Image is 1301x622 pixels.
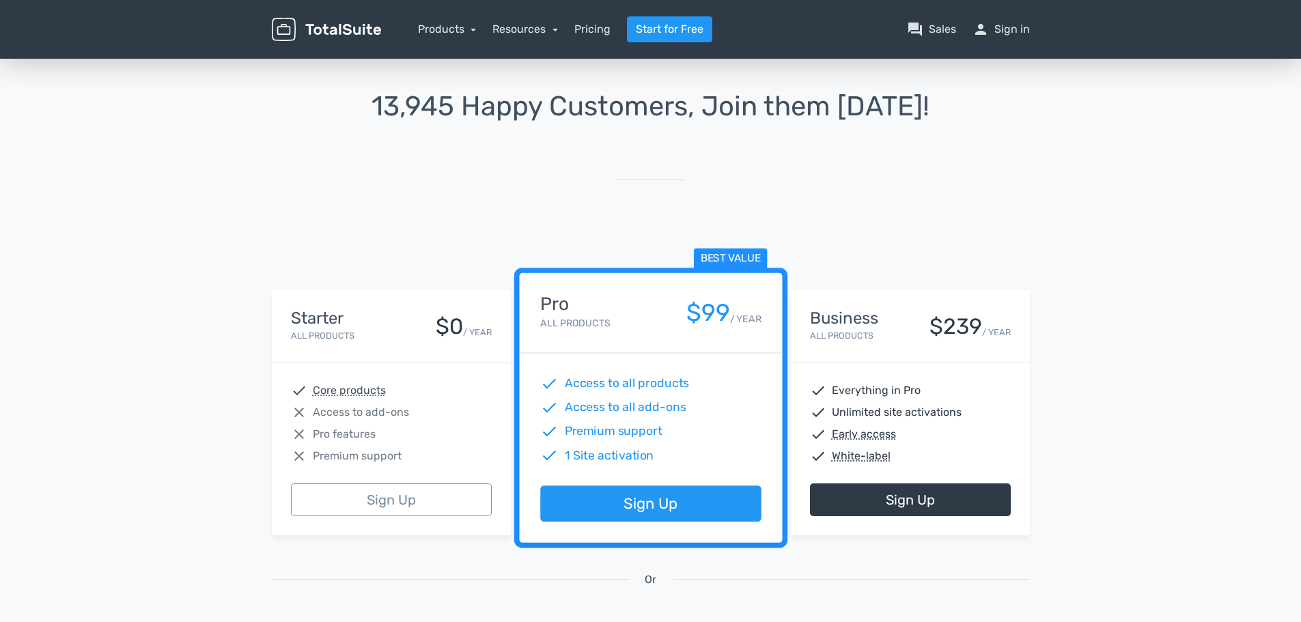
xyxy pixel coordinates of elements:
span: check [810,448,826,464]
span: close [291,448,307,464]
a: Sign Up [540,486,761,522]
h4: Starter [291,309,354,327]
span: Premium support [564,423,662,440]
span: check [810,404,826,421]
a: question_answerSales [907,21,956,38]
span: Best value [693,249,767,270]
a: Pricing [574,21,611,38]
small: / YEAR [729,312,761,326]
span: check [540,447,558,464]
small: All Products [291,330,354,341]
small: All Products [540,317,610,329]
span: check [810,426,826,442]
span: 1 Site activation [564,447,654,464]
a: Products [418,23,477,36]
div: $0 [436,315,463,339]
h4: Pro [540,294,610,314]
a: Sign Up [291,483,492,516]
span: check [540,399,558,416]
h4: Business [810,309,878,327]
abbr: White-label [832,448,891,464]
span: question_answer [907,21,923,38]
a: Sign Up [810,483,1011,516]
span: close [291,426,307,442]
a: personSign in [973,21,1030,38]
h1: 13,945 Happy Customers, Join them [DATE]! [272,91,1030,122]
span: check [810,382,826,399]
span: check [291,382,307,399]
span: Access to all products [564,375,689,393]
abbr: Core products [313,382,386,399]
span: Or [645,571,656,588]
span: Access to all add-ons [564,399,686,416]
small: / YEAR [463,326,492,339]
span: Pro features [313,426,376,442]
span: Access to add-ons [313,404,409,421]
small: All Products [810,330,873,341]
a: Resources [492,23,558,36]
small: / YEAR [982,326,1011,339]
abbr: Early access [832,426,896,442]
span: close [291,404,307,421]
a: Start for Free [627,16,712,42]
div: $239 [929,315,982,339]
span: check [540,423,558,440]
div: $99 [686,300,729,326]
span: Unlimited site activations [832,404,962,421]
img: TotalSuite for WordPress [272,18,381,42]
span: Premium support [313,448,402,464]
span: person [973,21,989,38]
span: Everything in Pro [832,382,921,399]
span: check [540,375,558,393]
